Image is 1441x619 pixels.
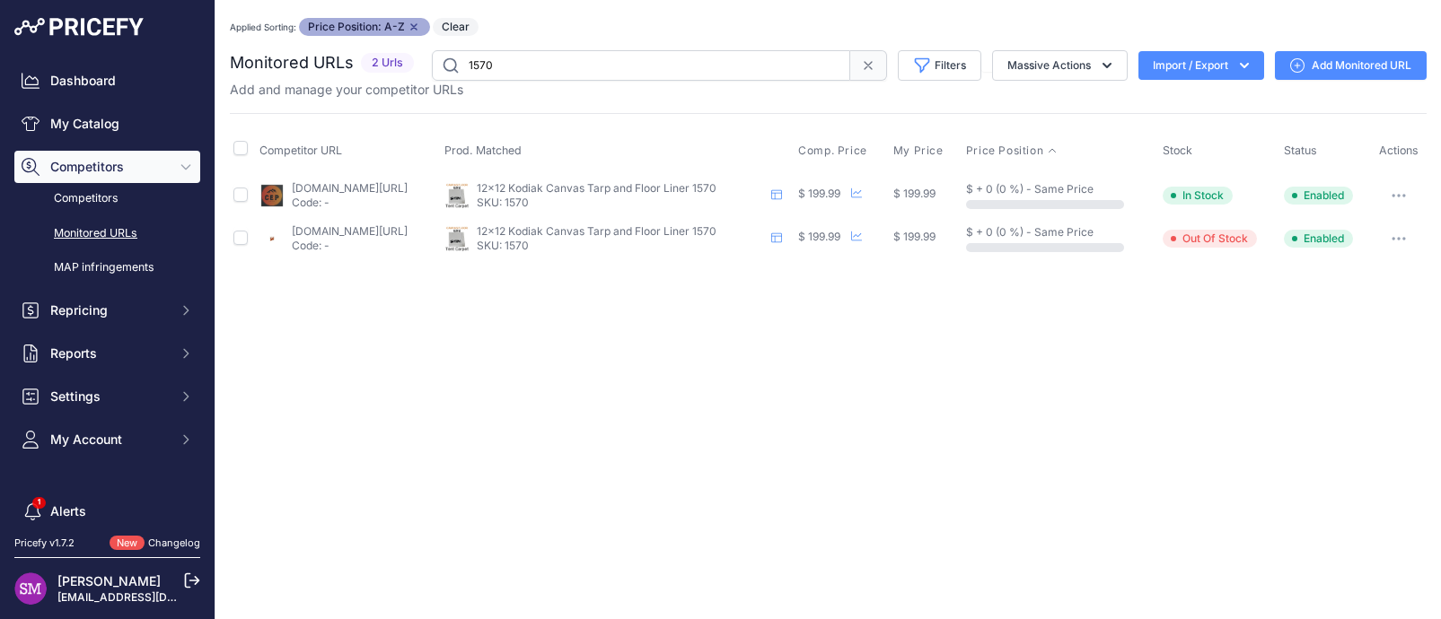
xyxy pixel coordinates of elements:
[259,144,342,157] span: Competitor URL
[1284,187,1353,205] span: Enabled
[966,182,1094,196] span: $ + 0 (0 %) - Same Price
[14,423,200,456] button: My Account
[14,252,200,283] a: MAP infringements
[432,50,850,81] input: Search
[798,144,871,158] button: Comp. Price
[893,230,936,243] span: $ 199.99
[14,495,200,527] a: Alerts
[1138,51,1264,80] button: Import / Export
[50,158,168,176] span: Competitors
[50,431,168,449] span: My Account
[893,187,936,200] span: $ 199.99
[14,183,200,214] a: Competitors
[1163,187,1233,205] span: In Stock
[966,144,1058,158] button: Price Position
[230,22,296,32] small: Applied Sorting:
[14,536,75,551] div: Pricefy v1.7.2
[893,144,944,158] span: My Price
[50,301,168,319] span: Repricing
[1379,144,1419,157] span: Actions
[1284,230,1353,248] span: Enabled
[798,144,867,158] span: Comp. Price
[50,344,168,362] span: Reports
[292,239,408,253] p: Code: -
[893,144,947,158] button: My Price
[50,388,168,405] span: Settings
[292,224,408,238] a: [DOMAIN_NAME][URL]
[361,53,414,74] span: 2 Urls
[444,144,522,157] span: Prod. Matched
[14,108,200,140] a: My Catalog
[966,225,1094,239] span: $ + 0 (0 %) - Same Price
[1163,230,1257,248] span: Out Of Stock
[477,196,764,210] p: SKU: 1570
[57,573,161,588] a: [PERSON_NAME]
[798,230,840,243] span: $ 199.99
[1284,144,1317,157] span: Status
[110,536,145,551] span: New
[477,224,716,238] span: 12x12 Kodiak Canvas Tarp and Floor Liner 1570
[148,536,200,549] a: Changelog
[299,18,430,36] span: Price Position: A-Z
[14,65,200,97] a: Dashboard
[798,187,840,200] span: $ 199.99
[1275,51,1427,80] a: Add Monitored URL
[433,18,479,36] button: Clear
[14,65,200,596] nav: Sidebar
[14,337,200,370] button: Reports
[292,181,408,195] a: [DOMAIN_NAME][URL]
[898,50,981,81] button: Filters
[14,294,200,327] button: Repricing
[14,380,200,413] button: Settings
[57,590,245,604] a: [EMAIL_ADDRESS][DOMAIN_NAME]
[477,239,764,253] p: SKU: 1570
[14,18,144,36] img: Pricefy Logo
[1163,144,1192,157] span: Stock
[14,218,200,249] a: Monitored URLs
[292,196,408,210] p: Code: -
[966,144,1043,158] span: Price Position
[230,50,354,75] h2: Monitored URLs
[230,81,463,99] p: Add and manage your competitor URLs
[14,151,200,183] button: Competitors
[992,50,1128,81] button: Massive Actions
[477,181,716,195] span: 12x12 Kodiak Canvas Tarp and Floor Liner 1570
